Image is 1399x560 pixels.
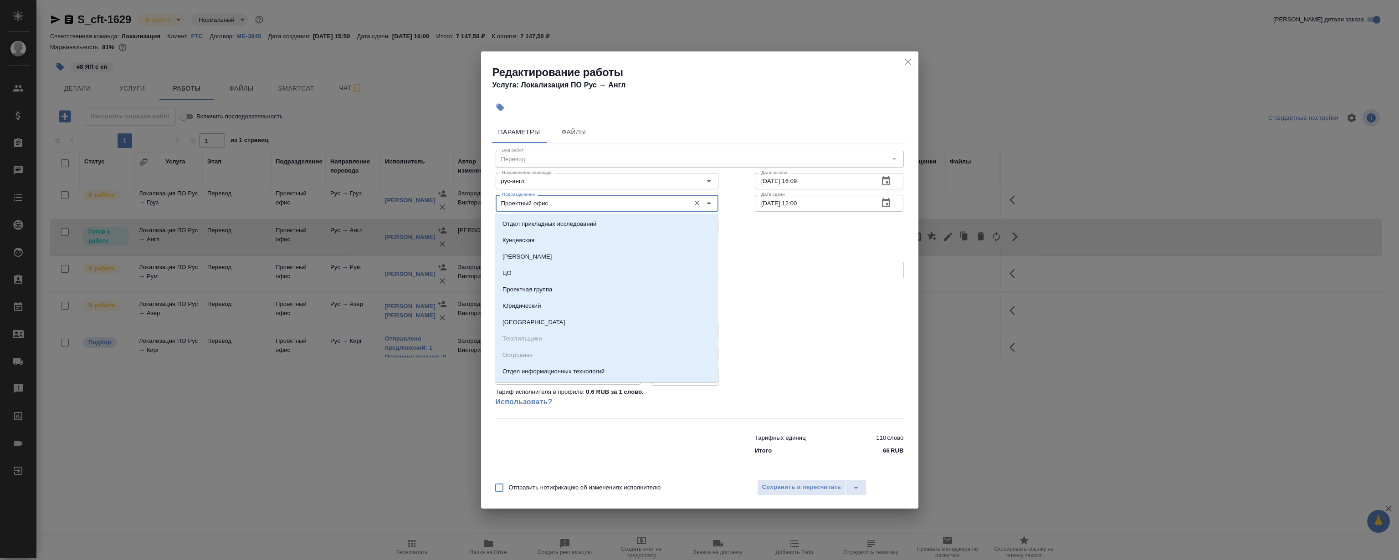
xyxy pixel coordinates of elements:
span: Файлы [552,127,596,138]
p: слово [887,433,903,443]
p: 66 [883,446,890,455]
p: Проектная группа [502,285,552,294]
p: Тарифных единиц [755,433,806,443]
span: Отправить нотификацию об изменениях исполнителю [509,483,661,492]
p: ЦО [502,269,512,278]
p: RUB [891,446,904,455]
span: Сохранить и пересчитать [762,482,841,493]
span: Параметры [497,127,541,138]
div: split button [757,479,867,496]
p: Отдел информационных технологий [502,367,605,376]
p: Кунцевская [502,236,535,245]
button: Open [702,175,715,188]
h4: Услуга: Локализация ПО Рус → Англ [492,80,918,91]
p: [GEOGRAPHIC_DATA] [502,318,565,327]
button: close [901,55,915,69]
a: Использовать? [496,397,718,407]
h2: Редактирование работы [492,65,918,80]
p: 110 [876,433,886,443]
p: 0.6 RUB за 1 слово . [586,387,644,397]
button: Сохранить и пересчитать [757,479,846,496]
p: [PERSON_NAME] [502,252,552,261]
p: Тариф исполнителя в профиле: [496,387,585,397]
p: Итого [755,446,772,455]
p: Отдел прикладных исследований [502,219,596,229]
button: Добавить тэг [490,97,510,117]
button: Очистить [691,197,703,209]
button: Close [702,197,715,209]
p: Юридический [502,301,541,311]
